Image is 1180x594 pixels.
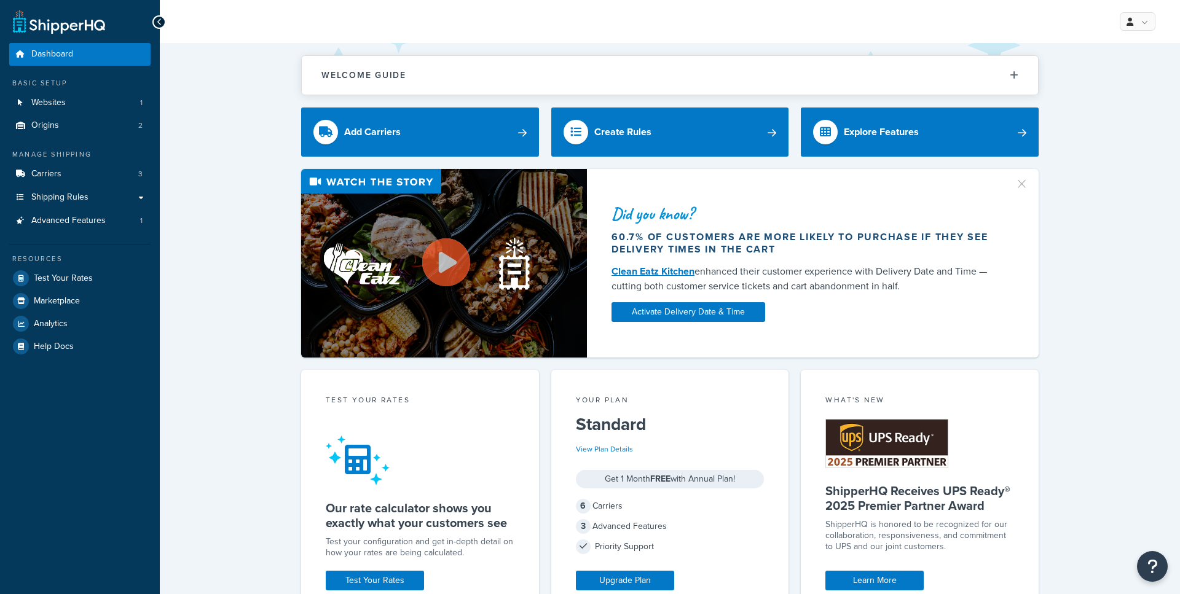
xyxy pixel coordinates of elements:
div: Get 1 Month with Annual Plan! [576,470,765,488]
span: Shipping Rules [31,192,88,203]
span: 1 [140,98,143,108]
h5: Standard [576,415,765,434]
a: Activate Delivery Date & Time [612,302,765,322]
div: Manage Shipping [9,149,151,160]
span: Dashboard [31,49,73,60]
a: Clean Eatz Kitchen [612,264,694,278]
div: Create Rules [594,123,651,141]
a: Test Your Rates [326,571,424,590]
div: Did you know? [612,205,1000,222]
a: Learn More [825,571,924,590]
strong: FREE [650,472,671,485]
div: Your Plan [576,394,765,408]
li: Carriers [9,163,151,186]
div: Carriers [576,498,765,515]
a: Help Docs [9,335,151,358]
span: Websites [31,98,66,108]
button: Open Resource Center [1137,551,1168,582]
span: Carriers [31,169,61,179]
a: Explore Features [801,107,1039,157]
a: Test Your Rates [9,267,151,289]
div: What's New [825,394,1014,408]
li: Advanced Features [9,209,151,232]
div: Test your configuration and get in-depth detail on how your rates are being calculated. [326,536,514,558]
span: 2 [138,120,143,131]
li: Websites [9,92,151,114]
a: Analytics [9,313,151,335]
span: 1 [140,216,143,226]
h5: Our rate calculator shows you exactly what your customers see [326,501,514,530]
div: Test your rates [326,394,514,408]
div: Priority Support [576,538,765,555]
li: Origins [9,114,151,137]
a: Advanced Features1 [9,209,151,232]
a: Create Rules [551,107,789,157]
h5: ShipperHQ Receives UPS Ready® 2025 Premier Partner Award [825,483,1014,513]
span: 6 [576,499,591,514]
a: Websites1 [9,92,151,114]
span: 3 [576,519,591,534]
div: Advanced Features [576,518,765,535]
div: enhanced their customer experience with Delivery Date and Time — cutting both customer service ti... [612,264,1000,294]
span: Origins [31,120,59,131]
div: 60.7% of customers are more likely to purchase if they see delivery times in the cart [612,231,1000,256]
span: Analytics [34,319,68,329]
span: 3 [138,169,143,179]
a: Dashboard [9,43,151,66]
button: Welcome Guide [302,56,1038,95]
a: View Plan Details [576,444,633,455]
a: Marketplace [9,290,151,312]
a: Upgrade Plan [576,571,674,590]
div: Add Carriers [344,123,401,141]
p: ShipperHQ is honored to be recognized for our collaboration, responsiveness, and commitment to UP... [825,519,1014,552]
a: Add Carriers [301,107,539,157]
a: Shipping Rules [9,186,151,209]
h2: Welcome Guide [321,71,406,80]
span: Help Docs [34,342,74,352]
a: Origins2 [9,114,151,137]
span: Marketplace [34,296,80,307]
span: Test Your Rates [34,273,93,284]
div: Basic Setup [9,78,151,88]
div: Explore Features [844,123,919,141]
span: Advanced Features [31,216,106,226]
a: Carriers3 [9,163,151,186]
div: Resources [9,254,151,264]
img: Video thumbnail [301,169,587,358]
